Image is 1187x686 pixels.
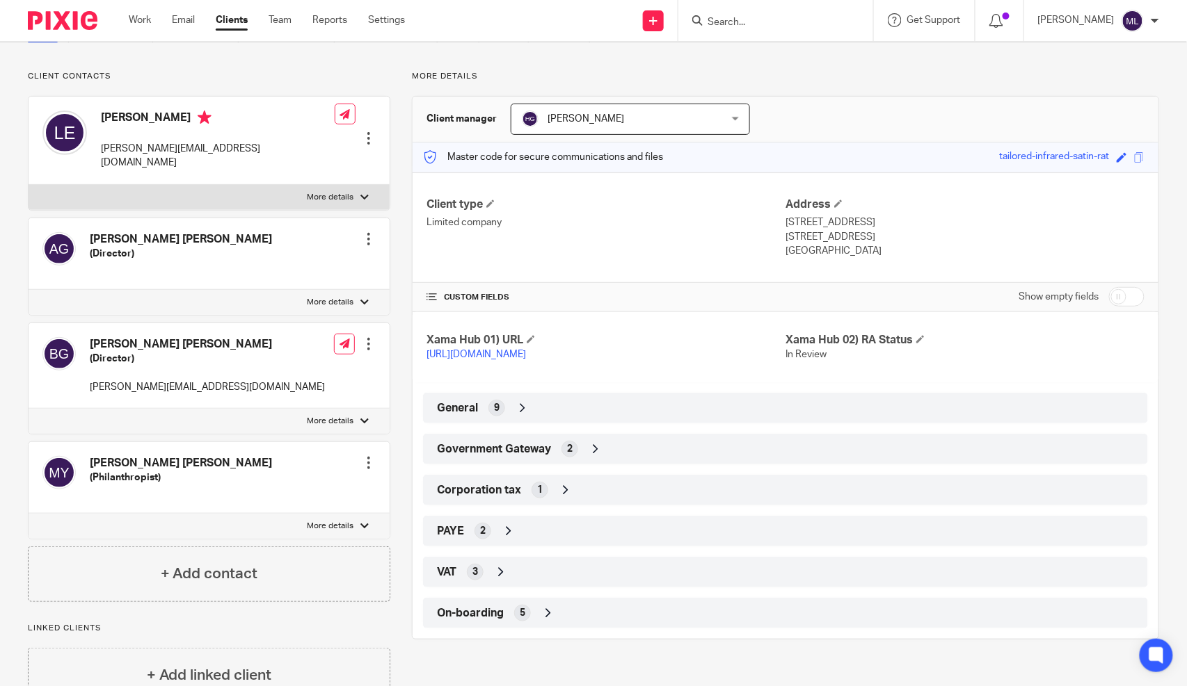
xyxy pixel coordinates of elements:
h4: + Add contact [161,563,258,585]
p: [GEOGRAPHIC_DATA] [786,244,1145,258]
a: Clients [216,13,248,27]
img: svg%3E [42,232,76,266]
span: 3 [472,565,478,579]
h4: [PERSON_NAME] [PERSON_NAME] [90,337,325,352]
span: On-boarding [437,606,504,621]
input: Search [706,17,831,29]
p: [STREET_ADDRESS] [786,230,1145,244]
i: Primary [198,111,212,124]
a: Settings [368,13,405,27]
span: Government Gateway [437,442,551,457]
h4: Xama Hub 01) URL [427,333,786,348]
span: Corporation tax [437,483,521,498]
a: Team [269,13,292,27]
p: More details [412,71,1159,82]
a: Work [129,13,151,27]
span: In Review [786,350,827,359]
span: PAYE [437,524,464,539]
p: [PERSON_NAME] [1038,13,1115,27]
h5: (Philanthropist) [90,471,272,484]
p: Client contacts [28,71,390,82]
img: svg%3E [42,456,76,489]
img: svg%3E [42,111,87,155]
h4: [PERSON_NAME] [101,111,335,128]
h4: Client type [427,197,786,212]
span: 2 [567,442,573,456]
h5: (Director) [90,247,272,261]
a: Email [172,13,195,27]
p: [PERSON_NAME][EMAIL_ADDRESS][DOMAIN_NAME] [101,142,335,170]
p: More details [307,192,353,203]
p: More details [307,416,353,427]
span: VAT [437,565,456,580]
span: 2 [480,524,486,538]
a: [URL][DOMAIN_NAME] [427,350,526,359]
p: Master code for secure communications and files [423,150,663,164]
p: [PERSON_NAME][EMAIL_ADDRESS][DOMAIN_NAME] [90,380,325,394]
p: More details [307,297,353,308]
span: [PERSON_NAME] [548,114,624,124]
span: 9 [494,401,500,415]
p: Linked clients [28,623,390,634]
img: Pixie [28,11,97,30]
span: General [437,401,478,416]
span: 5 [520,606,525,620]
img: svg%3E [522,111,539,127]
a: Reports [312,13,347,27]
img: svg%3E [42,337,76,370]
h4: + Add linked client [147,664,272,686]
h4: [PERSON_NAME] [PERSON_NAME] [90,232,272,247]
span: Get Support [907,15,961,25]
h5: (Director) [90,352,325,366]
h3: Client manager [427,112,497,126]
h4: Xama Hub 02) RA Status [786,333,1145,348]
h4: [PERSON_NAME] [PERSON_NAME] [90,456,272,471]
label: Show empty fields [1019,290,1099,304]
p: [STREET_ADDRESS] [786,215,1145,229]
h4: Address [786,197,1145,212]
div: tailored-infrared-satin-rat [1000,149,1110,165]
p: More details [307,521,353,532]
span: 1 [537,483,543,497]
p: Limited company [427,215,786,229]
img: svg%3E [1122,10,1144,32]
h4: CUSTOM FIELDS [427,292,786,303]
